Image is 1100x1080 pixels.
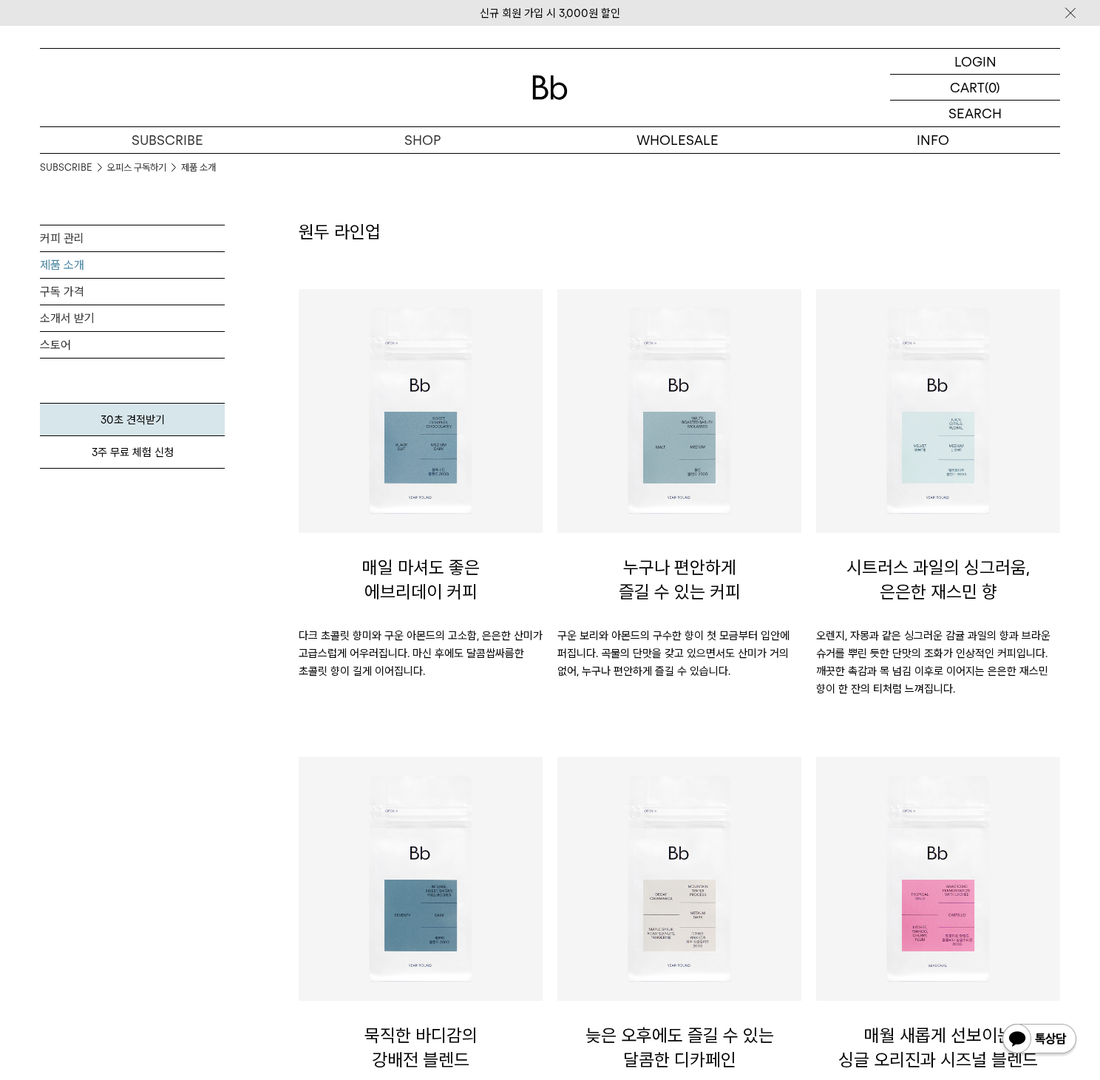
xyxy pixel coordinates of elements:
a: LOGIN [890,49,1060,75]
img: 늦은 오후에도 즐길 수 있는 달콤한 디카페인 [565,764,794,994]
p: 누구나 편안하게 즐길 수 있는 커피 [557,533,801,627]
a: 오피스 구독하기 [107,160,166,175]
a: 제품 소개 [181,160,216,175]
a: 커피 관리 [40,225,225,251]
img: 누구나 편안하게 즐길 수 있는 커피 [565,296,794,526]
p: 다크 초콜릿 향미와 구운 아몬드의 고소함, 은은한 산미가 고급스럽게 어우러집니다. 마신 후에도 달콤쌉싸름한 초콜릿 향이 길게 이어집니다. [299,627,543,680]
a: 제품 소개 [40,252,225,278]
img: 에브리데이 커피 [306,296,535,526]
img: 매월 새롭게 선보이는 싱글 오리진과 시즈널 블렌드 [824,764,1053,994]
img: 묵직한 바디감의 강배전 블렌드 [306,764,535,994]
p: INFO [805,127,1060,153]
a: 3주 무료 체험 신청 [40,436,225,469]
a: SUBSCRIBE [40,160,92,175]
a: CART (0) [890,75,1060,101]
p: 시트러스 과일의 싱그러움, 은은한 재스민 향 [816,533,1060,627]
a: SHOP [295,127,550,153]
p: CART [950,75,985,100]
p: WHOLESALE [550,127,805,153]
p: (0) [985,75,1000,100]
p: SEARCH [948,101,1002,126]
p: 오렌지, 자몽과 같은 싱그러운 감귤 과일의 향과 브라운 슈거를 뿌린 듯한 단맛의 조화가 인상적인 커피입니다. 깨끗한 촉감과 목 넘김 이후로 이어지는 은은한 재스민 향이 한 잔... [816,627,1060,698]
img: 로고 [532,75,568,100]
img: 시트러스 과일의 싱그러움, 은은한 재스민 향 [824,296,1053,526]
a: SUBSCRIBE [40,127,295,153]
h2: 원두 라인업 [299,220,1060,245]
a: 신규 회원 가입 시 3,000원 할인 [480,7,620,20]
p: 매일 마셔도 좋은 에브리데이 커피 [299,533,543,627]
a: 소개서 받기 [40,305,225,331]
a: 스토어 [40,332,225,358]
a: 30초 견적받기 [40,403,225,436]
p: 구운 보리와 아몬드의 구수한 향이 첫 모금부터 입안에 퍼집니다. 곡물의 단맛을 갖고 있으면서도 산미가 거의 없어, 누구나 편안하게 즐길 수 있습니다. [557,627,801,680]
a: 구독 가격 [40,279,225,305]
p: LOGIN [954,49,997,74]
img: 카카오톡 채널 1:1 채팅 버튼 [1001,1022,1078,1058]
